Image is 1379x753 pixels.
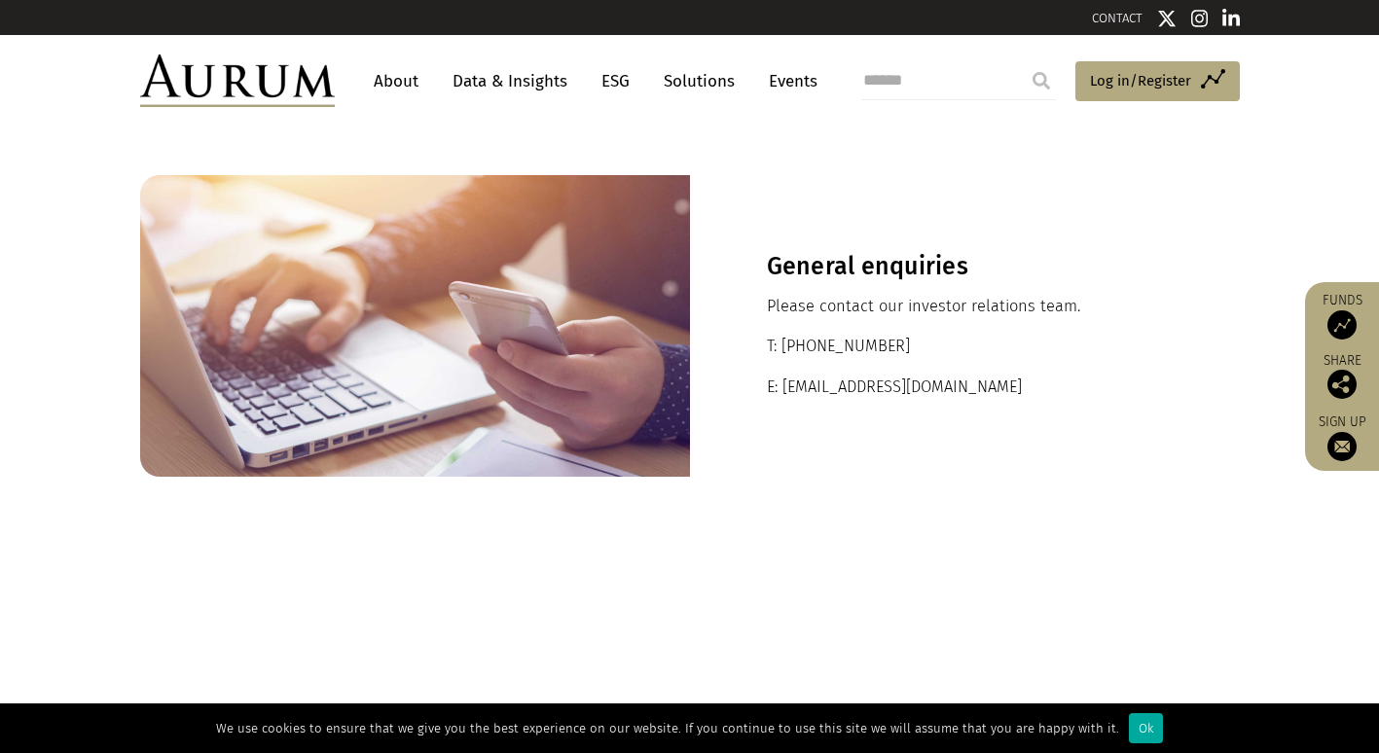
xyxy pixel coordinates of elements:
a: Log in/Register [1075,61,1240,102]
p: T: [PHONE_NUMBER] [767,334,1163,359]
a: Solutions [654,63,744,99]
div: Ok [1129,713,1163,743]
a: CONTACT [1092,11,1143,25]
img: Share this post [1327,370,1357,399]
p: E: [EMAIL_ADDRESS][DOMAIN_NAME] [767,375,1163,400]
a: Data & Insights [443,63,577,99]
img: Instagram icon [1191,9,1209,28]
a: Sign up [1315,413,1369,461]
h3: General enquiries [767,252,1163,281]
a: About [364,63,428,99]
a: Funds [1315,292,1369,340]
img: Access Funds [1327,310,1357,340]
div: Share [1315,354,1369,399]
img: Linkedin icon [1222,9,1240,28]
a: Events [759,63,817,99]
input: Submit [1022,61,1061,100]
img: Aurum [140,54,335,107]
img: Sign up to our newsletter [1327,432,1357,461]
img: Twitter icon [1157,9,1177,28]
p: Please contact our investor relations team. [767,294,1163,319]
a: ESG [592,63,639,99]
span: Log in/Register [1090,69,1191,92]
